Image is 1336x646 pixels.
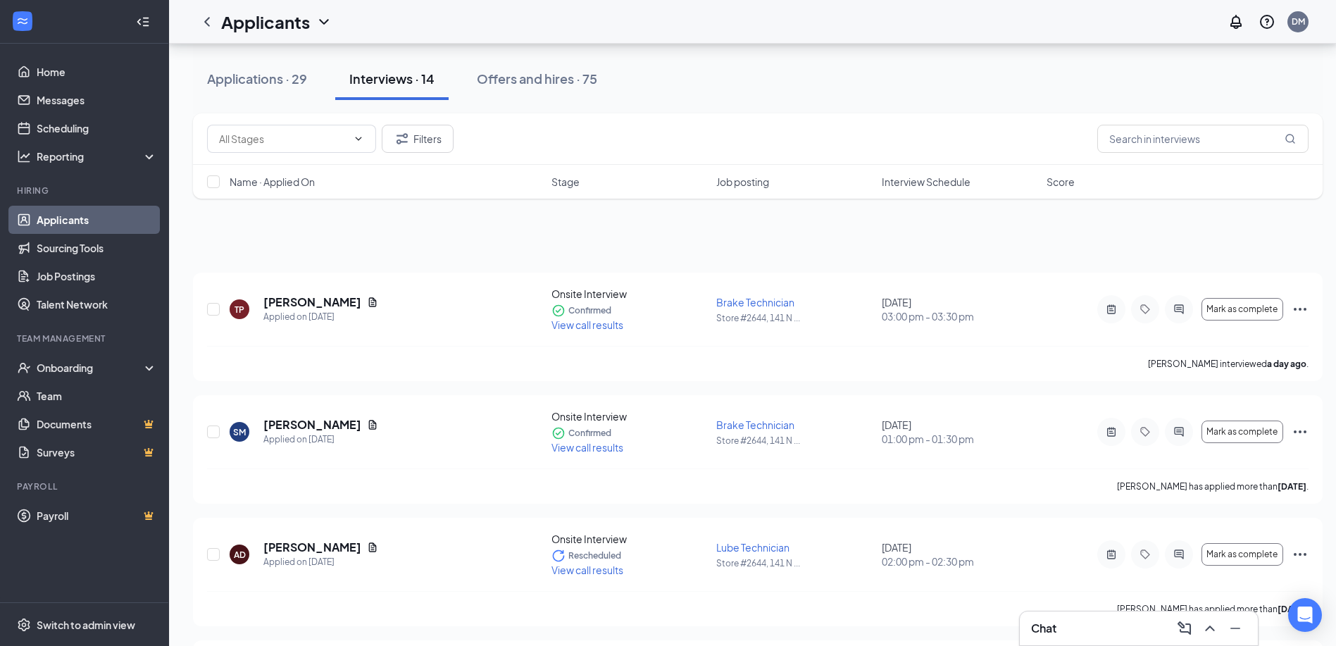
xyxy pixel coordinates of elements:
button: ComposeMessage [1173,617,1196,640]
div: TP [235,304,244,316]
div: Onboarding [37,361,145,375]
h3: Chat [1031,621,1056,636]
svg: ActiveNote [1103,426,1120,437]
h5: [PERSON_NAME] [263,417,361,433]
button: Filter Filters [382,125,454,153]
b: a day ago [1267,359,1306,369]
b: [DATE] [1278,481,1306,492]
span: Name · Applied On [230,175,315,189]
a: Messages [37,86,157,114]
svg: Collapse [136,15,150,29]
svg: Ellipses [1292,423,1309,440]
svg: Document [367,419,378,430]
button: ChevronUp [1199,617,1221,640]
button: Mark as complete [1201,421,1283,443]
span: Interview Schedule [882,175,970,189]
span: Confirmed [568,426,611,440]
input: All Stages [219,131,347,147]
p: Store #2644, 141 N ... [716,435,873,447]
div: Reporting [37,149,158,163]
div: AD [234,549,246,561]
span: Stage [551,175,580,189]
span: Score [1047,175,1075,189]
a: Job Postings [37,262,157,290]
svg: Notifications [1228,13,1244,30]
span: Brake Technician [716,418,794,431]
svg: Tag [1137,549,1154,560]
svg: Document [367,542,378,553]
svg: ChevronLeft [199,13,216,30]
h5: [PERSON_NAME] [263,294,361,310]
svg: ActiveChat [1170,549,1187,560]
a: Scheduling [37,114,157,142]
input: Search in interviews [1097,125,1309,153]
svg: ChevronUp [1201,620,1218,637]
button: Mark as complete [1201,298,1283,321]
svg: MagnifyingGlass [1285,133,1296,144]
svg: ComposeMessage [1176,620,1193,637]
p: [PERSON_NAME] has applied more than . [1117,480,1309,492]
div: Onsite Interview [551,287,708,301]
p: Store #2644, 141 N ... [716,557,873,569]
button: Minimize [1224,617,1247,640]
a: PayrollCrown [37,502,157,530]
svg: Ellipses [1292,301,1309,318]
svg: ActiveNote [1103,304,1120,315]
span: Mark as complete [1206,549,1278,559]
div: [DATE] [882,540,1038,569]
span: 03:00 pm - 03:30 pm [882,309,1038,323]
div: [DATE] [882,295,1038,323]
span: Lube Technician [716,541,789,554]
div: Switch to admin view [37,618,135,632]
div: Hiring [17,185,154,197]
svg: Settings [17,618,31,632]
svg: CheckmarkCircle [551,304,566,318]
p: [PERSON_NAME] interviewed . [1148,358,1309,370]
a: SurveysCrown [37,438,157,466]
svg: QuestionInfo [1259,13,1275,30]
span: Rescheduled [568,549,621,563]
svg: CheckmarkCircle [551,426,566,440]
svg: Filter [394,130,411,147]
div: Team Management [17,333,154,344]
span: View call results [551,318,623,331]
span: 01:00 pm - 01:30 pm [882,432,1038,446]
svg: Loading [551,549,566,563]
div: Open Intercom Messenger [1288,598,1322,632]
a: Home [37,58,157,86]
div: DM [1292,15,1305,27]
p: Store #2644, 141 N ... [716,312,873,324]
a: DocumentsCrown [37,410,157,438]
div: Offers and hires · 75 [477,70,597,87]
span: Mark as complete [1206,427,1278,437]
svg: WorkstreamLogo [15,14,30,28]
svg: UserCheck [17,361,31,375]
svg: Tag [1137,426,1154,437]
a: Talent Network [37,290,157,318]
div: Interviews · 14 [349,70,435,87]
div: Applications · 29 [207,70,307,87]
div: Onsite Interview [551,532,708,546]
button: Mark as complete [1201,543,1283,566]
h1: Applicants [221,10,310,34]
p: [PERSON_NAME] has applied more than . [1117,603,1309,615]
span: Job posting [716,175,769,189]
h5: [PERSON_NAME] [263,540,361,555]
span: Brake Technician [716,296,794,309]
svg: Analysis [17,149,31,163]
svg: Document [367,297,378,308]
b: [DATE] [1278,604,1306,614]
svg: Minimize [1227,620,1244,637]
div: Applied on [DATE] [263,310,378,324]
svg: Ellipses [1292,546,1309,563]
span: 02:00 pm - 02:30 pm [882,554,1038,569]
svg: ChevronDown [316,13,332,30]
div: [DATE] [882,418,1038,446]
span: View call results [551,441,623,454]
div: Onsite Interview [551,409,708,423]
div: Payroll [17,480,154,492]
div: Applied on [DATE] [263,433,378,447]
svg: ChevronDown [353,133,364,144]
div: SM [233,426,246,438]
